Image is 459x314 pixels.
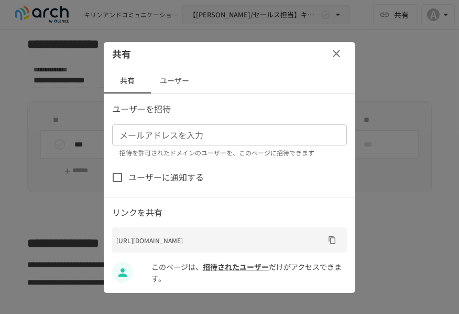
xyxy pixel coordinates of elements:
span: ユーザーに通知する [128,171,204,184]
p: リンクを共有 [112,206,347,219]
div: 共有 [104,39,355,68]
a: 招待されたユーザー [203,261,269,272]
button: ユーザー [151,68,198,93]
p: [URL][DOMAIN_NAME] [116,235,324,245]
p: ユーザーを招待 [112,102,347,116]
button: URLをコピー [324,232,341,248]
p: 招待を許可されたドメインのユーザーを、このページに招待できます [119,148,340,158]
p: このページは、 だけがアクセスできます。 [151,261,347,285]
button: 共有 [104,68,151,93]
